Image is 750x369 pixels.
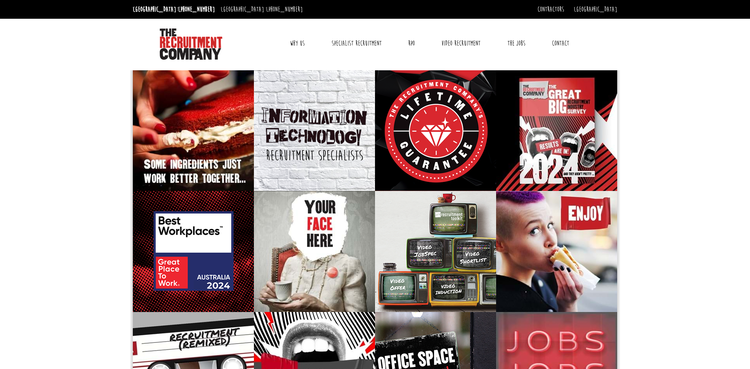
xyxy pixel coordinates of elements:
[574,5,617,14] a: [GEOGRAPHIC_DATA]
[402,34,421,53] a: RPO
[537,5,564,14] a: Contractors
[502,34,531,53] a: The Jobs
[284,34,311,53] a: Why Us
[160,29,222,60] img: The Recruitment Company
[178,5,215,14] a: [PHONE_NUMBER]
[546,34,575,53] a: Contact
[219,3,305,16] li: [GEOGRAPHIC_DATA]:
[131,3,217,16] li: [GEOGRAPHIC_DATA]:
[266,5,303,14] a: [PHONE_NUMBER]
[436,34,486,53] a: Video Recruitment
[326,34,387,53] a: Specialist Recruitment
